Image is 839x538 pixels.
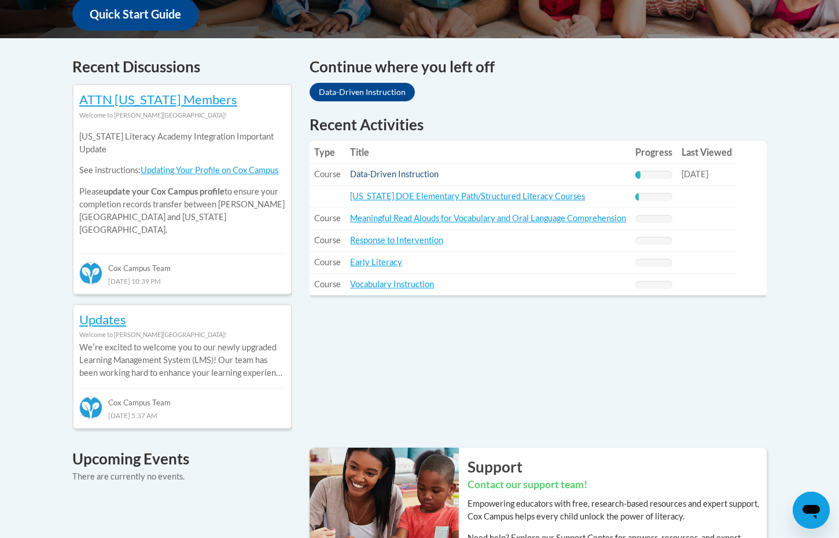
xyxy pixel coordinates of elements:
[141,165,278,175] a: Updating Your Profile on Cox Campus
[79,92,237,107] a: ATTN [US_STATE] Members
[314,279,341,289] span: Course
[314,235,341,245] span: Course
[677,141,737,164] th: Last Viewed
[79,262,102,285] img: Cox Campus Team
[79,341,285,379] p: Weʹre excited to welcome you to our newly upgraded Learning Management System (LMS)! Our team has...
[793,492,830,529] iframe: Button to launch messaging window
[468,497,767,523] p: Empowering educators with free, research-based resources and expert support, Cox Campus helps eve...
[310,83,415,101] a: Data-Driven Instruction
[79,130,285,156] p: [US_STATE] Literacy Academy Integration Important Update
[79,388,285,409] div: Cox Campus Team
[350,279,434,289] a: Vocabulary Instruction
[350,213,626,223] a: Meaningful Read Alouds for Vocabulary and Oral Language Comprehension
[79,409,285,422] div: [DATE] 5:37 AM
[310,114,767,135] h1: Recent Activities
[350,169,439,179] a: Data-Driven Instruction
[350,191,585,201] a: [US_STATE] DOE Elementary Path/Structured Literacy Courses
[468,478,767,492] h3: Contact our support team!
[72,56,292,78] h4: Recent Discussions
[314,257,341,267] span: Course
[79,275,285,287] div: [DATE] 10:39 PM
[79,312,126,327] a: Updates
[635,193,639,201] div: Progress, %
[72,448,292,470] h4: Upcoming Events
[350,235,443,245] a: Response to Intervention
[468,456,767,477] h2: Support
[79,253,285,274] div: Cox Campus Team
[79,109,285,122] div: Welcome to [PERSON_NAME][GEOGRAPHIC_DATA]!
[79,396,102,419] img: Cox Campus Team
[314,213,341,223] span: Course
[682,169,708,179] span: [DATE]
[314,169,341,179] span: Course
[104,186,225,196] b: update your Cox Campus profile
[79,328,285,341] div: Welcome to [PERSON_NAME][GEOGRAPHIC_DATA]!
[310,141,345,164] th: Type
[310,56,767,78] h4: Continue where you left off
[72,471,185,481] span: There are currently no events.
[635,171,641,179] div: Progress, %
[350,257,402,267] a: Early Literacy
[79,164,285,177] p: See instructions:
[631,141,677,164] th: Progress
[79,122,285,245] div: Please to ensure your completion records transfer between [PERSON_NAME][GEOGRAPHIC_DATA] and [US_...
[345,141,631,164] th: Title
